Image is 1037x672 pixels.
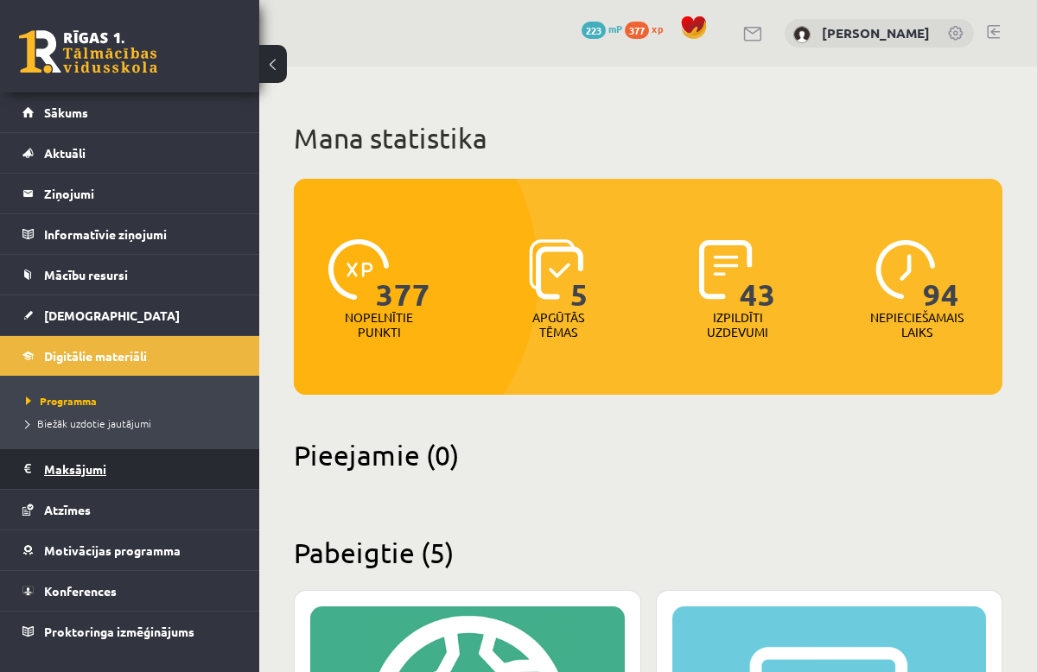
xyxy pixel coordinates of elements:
[22,214,238,254] a: Informatīvie ziņojumi
[699,239,753,300] img: icon-completed-tasks-ad58ae20a441b2904462921112bc710f1caf180af7a3daa7317a5a94f2d26646.svg
[26,393,242,409] a: Programma
[22,571,238,611] a: Konferences
[22,255,238,295] a: Mācību resursi
[44,267,128,282] span: Mācību resursi
[376,239,430,310] span: 377
[22,449,238,489] a: Maksājumi
[570,239,588,310] span: 5
[923,239,959,310] span: 94
[44,449,238,489] legend: Maksājumi
[22,174,238,213] a: Ziņojumi
[44,542,181,558] span: Motivācijas programma
[529,239,583,300] img: icon-learned-topics-4a711ccc23c960034f471b6e78daf4a3bad4a20eaf4de84257b87e66633f6470.svg
[875,239,936,300] img: icon-clock-7be60019b62300814b6bd22b8e044499b485619524d84068768e800edab66f18.svg
[22,612,238,651] a: Proktoringa izmēģinājums
[704,310,772,339] p: Izpildīti uzdevumi
[19,30,157,73] a: Rīgas 1. Tālmācības vidusskola
[44,307,180,323] span: [DEMOGRAPHIC_DATA]
[26,415,242,431] a: Biežāk uzdotie jautājumi
[22,92,238,132] a: Sākums
[294,438,1002,472] h2: Pieejamie (0)
[345,310,413,339] p: Nopelnītie punkti
[44,174,238,213] legend: Ziņojumi
[44,502,91,517] span: Atzīmes
[328,239,389,300] img: icon-xp-0682a9bc20223a9ccc6f5883a126b849a74cddfe5390d2b41b4391c66f2066e7.svg
[793,26,811,43] img: Ričards Jēgers
[582,22,606,39] span: 223
[44,583,117,599] span: Konferences
[582,22,622,35] a: 223 mP
[22,133,238,173] a: Aktuāli
[740,239,776,310] span: 43
[26,394,97,408] span: Programma
[294,536,1002,569] h2: Pabeigtie (5)
[22,295,238,335] a: [DEMOGRAPHIC_DATA]
[22,490,238,529] a: Atzīmes
[22,336,238,376] a: Digitālie materiāli
[822,24,930,41] a: [PERSON_NAME]
[294,121,1002,155] h1: Mana statistika
[44,145,86,161] span: Aktuāli
[44,214,238,254] legend: Informatīvie ziņojumi
[44,348,147,364] span: Digitālie materiāli
[525,310,592,339] p: Apgūtās tēmas
[625,22,649,39] span: 377
[26,416,151,430] span: Biežāk uzdotie jautājumi
[652,22,663,35] span: xp
[870,310,964,339] p: Nepieciešamais laiks
[44,624,194,639] span: Proktoringa izmēģinājums
[44,105,88,120] span: Sākums
[625,22,671,35] a: 377 xp
[608,22,622,35] span: mP
[22,530,238,570] a: Motivācijas programma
